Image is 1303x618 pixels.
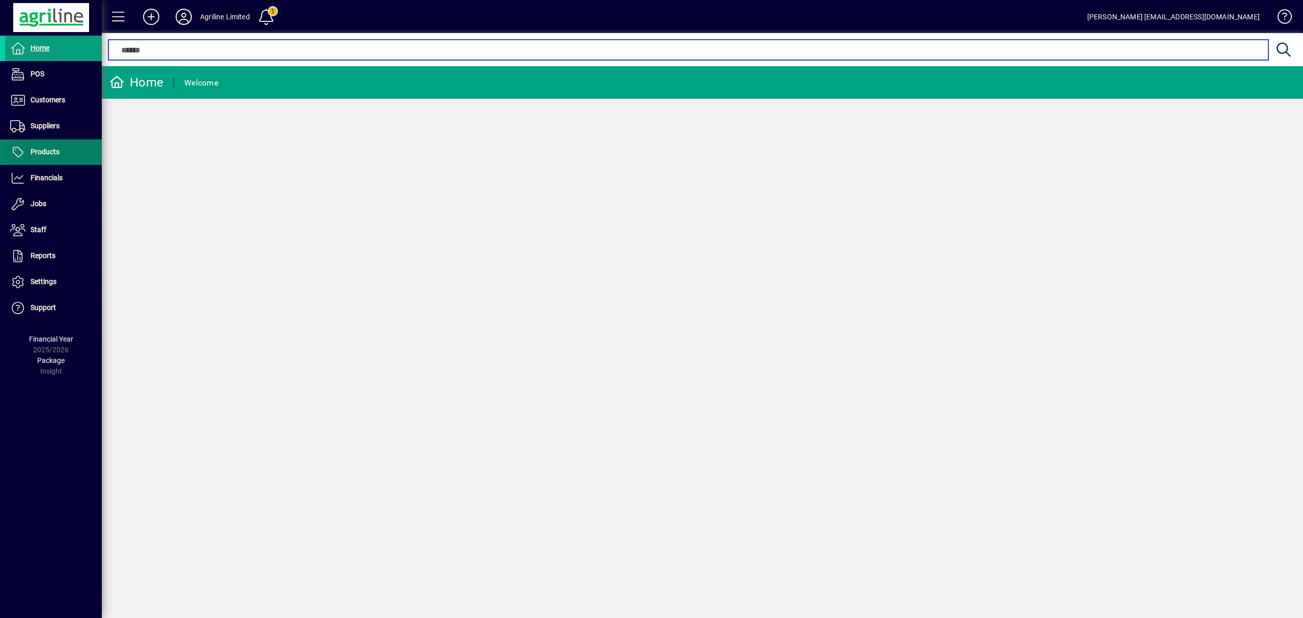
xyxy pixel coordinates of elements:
[31,251,55,260] span: Reports
[109,74,163,91] div: Home
[31,277,56,286] span: Settings
[135,8,167,26] button: Add
[5,139,102,165] a: Products
[5,243,102,269] a: Reports
[31,96,65,104] span: Customers
[5,62,102,87] a: POS
[5,88,102,113] a: Customers
[167,8,200,26] button: Profile
[37,356,65,364] span: Package
[31,44,49,52] span: Home
[1270,2,1290,35] a: Knowledge Base
[31,200,46,208] span: Jobs
[5,191,102,217] a: Jobs
[31,70,44,78] span: POS
[5,295,102,321] a: Support
[200,9,250,25] div: Agriline Limited
[5,269,102,295] a: Settings
[31,303,56,312] span: Support
[29,335,73,343] span: Financial Year
[184,75,218,91] div: Welcome
[5,114,102,139] a: Suppliers
[31,174,63,182] span: Financials
[31,148,60,156] span: Products
[1087,9,1260,25] div: [PERSON_NAME] [EMAIL_ADDRESS][DOMAIN_NAME]
[31,226,46,234] span: Staff
[31,122,60,130] span: Suppliers
[5,217,102,243] a: Staff
[5,165,102,191] a: Financials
